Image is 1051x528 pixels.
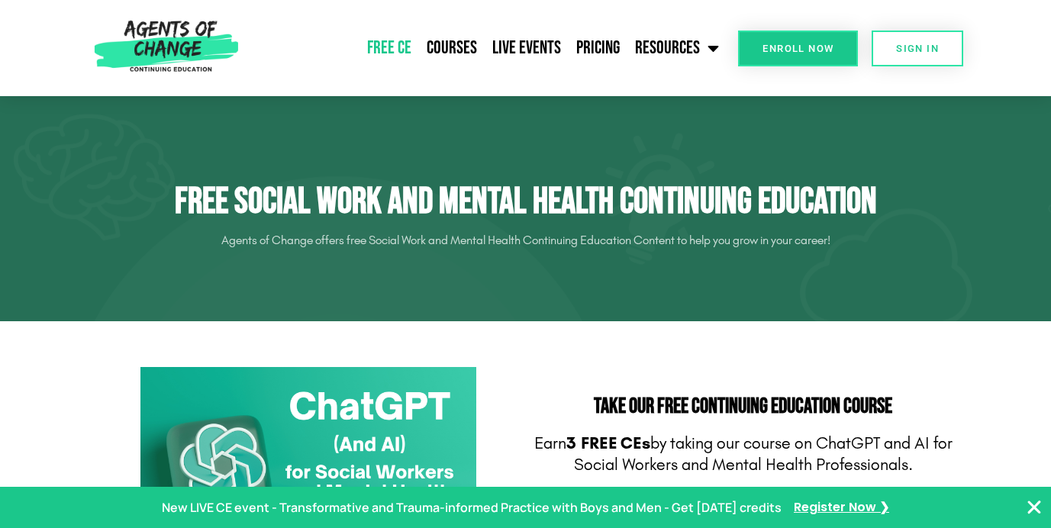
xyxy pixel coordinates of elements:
[534,433,953,476] p: Earn by taking our course on ChatGPT and AI for Social Workers and Mental Health Professionals.
[98,180,953,224] h1: Free Social Work and Mental Health Continuing Education
[485,29,569,67] a: Live Events
[98,228,953,253] p: Agents of Change offers free Social Work and Mental Health Continuing Education Content to help y...
[738,31,858,66] a: Enroll Now
[896,43,939,53] span: SIGN IN
[419,29,485,67] a: Courses
[534,396,953,417] h2: Take Our FREE Continuing Education Course
[359,29,419,67] a: Free CE
[794,497,889,519] a: Register Now ❯
[1025,498,1043,517] button: Close Banner
[245,29,727,67] nav: Menu
[566,433,650,453] b: 3 FREE CEs
[627,29,727,67] a: Resources
[872,31,963,66] a: SIGN IN
[762,43,833,53] span: Enroll Now
[162,497,782,519] p: New LIVE CE event - Transformative and Trauma-informed Practice with Boys and Men - Get [DATE] cr...
[569,29,627,67] a: Pricing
